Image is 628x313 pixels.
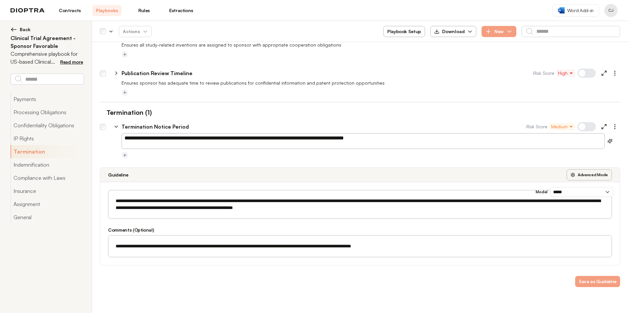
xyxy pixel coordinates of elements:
span: Risk Score [533,70,554,76]
span: High [558,70,573,76]
span: Risk Score [526,123,547,130]
button: Download [430,26,476,37]
a: Contracts [55,5,84,16]
img: logo [11,8,45,13]
button: Payments [11,93,84,106]
span: Read more [60,59,83,65]
button: Actions [119,26,152,37]
button: Assignment [11,198,84,211]
button: Medium [550,123,575,130]
button: Add tag [122,89,128,96]
a: Extractions [167,5,196,16]
button: New [482,26,516,37]
button: Add tag [122,152,128,158]
button: Processing Obligations [11,106,84,119]
button: Termination [11,145,84,158]
button: Save as Guideline [575,276,620,287]
button: General [11,211,84,224]
p: Ensures all study-related inventions are assigned to sponsor with appropriate cooperation obligat... [122,42,620,48]
select: Model [550,187,613,197]
h3: Comments (Optional) [108,227,612,233]
button: Profile menu [604,4,617,17]
a: Playbooks [92,5,122,16]
div: Download [434,28,465,35]
span: ... [51,58,55,65]
span: Actions [118,26,153,37]
button: High [557,70,575,77]
p: Termination Notice Period [122,123,189,131]
button: Compliance with Laws [11,171,84,184]
h3: Guideline [108,172,128,178]
img: left arrow [11,26,17,33]
p: Publication Review Timeline [122,69,192,77]
button: Advanced Mode [567,169,612,180]
a: Rules [129,5,159,16]
span: Word Add-in [567,7,594,14]
button: Back [11,26,84,33]
h2: Clinical Trial Agreement - Sponsor Favorable [11,34,84,50]
span: Medium [551,123,573,130]
button: Insurance [11,184,84,198]
button: Playbook Setup [383,26,425,37]
p: Comprehensive playbook for US-based Clinical [11,50,84,66]
h3: Model [536,189,548,195]
button: IP Rights [11,132,84,145]
h1: Termination (1) [100,108,152,117]
button: Indemnification [11,158,84,171]
button: Add tag [122,51,128,58]
button: Confidentiality Obligations [11,119,84,132]
p: Ensures sponsor has adequate time to review publications for confidential information and patent ... [122,80,620,86]
img: word [558,7,565,13]
span: Back [20,26,31,33]
a: Word Add-in [552,4,599,17]
div: Select all [100,29,106,34]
